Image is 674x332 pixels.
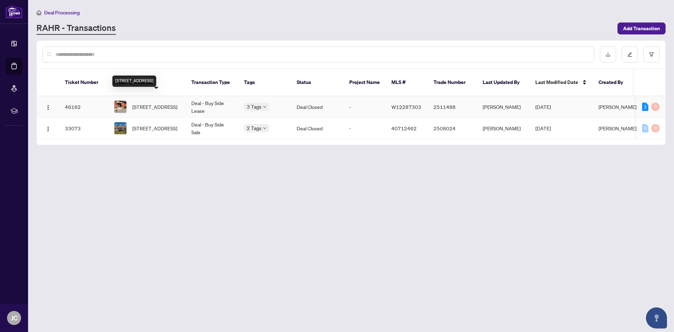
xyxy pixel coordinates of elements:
td: 2508024 [428,118,477,139]
span: [DATE] [535,104,551,110]
td: Deal Closed [291,96,344,118]
td: Deal - Buy Side Sale [186,118,238,139]
th: MLS # [386,69,428,96]
span: 40712462 [391,125,417,131]
span: edit [627,52,632,57]
span: filter [649,52,654,57]
span: [PERSON_NAME] [599,125,636,131]
div: 1 [642,103,648,111]
div: 0 [651,103,660,111]
img: logo [6,5,22,18]
button: filter [643,46,660,63]
span: [STREET_ADDRESS] [132,124,177,132]
span: [PERSON_NAME] [599,104,636,110]
span: home [37,10,41,15]
span: Last Modified Date [535,78,578,86]
th: Last Updated By [477,69,530,96]
img: thumbnail-img [114,101,126,113]
span: down [263,105,266,109]
img: Logo [45,126,51,132]
span: JC [11,313,18,323]
span: 2 Tags [247,124,262,132]
span: [DATE] [535,125,551,131]
td: 46162 [59,96,108,118]
td: [PERSON_NAME] [477,96,530,118]
th: Ticket Number [59,69,108,96]
div: [STREET_ADDRESS] [112,76,156,87]
span: Add Transaction [623,23,660,34]
span: Deal Processing [44,9,80,16]
button: Logo [42,101,54,112]
img: thumbnail-img [114,122,126,134]
th: Status [291,69,344,96]
span: [STREET_ADDRESS] [132,103,177,111]
th: Trade Number [428,69,477,96]
td: - [344,96,386,118]
td: Deal Closed [291,118,344,139]
img: Logo [45,105,51,110]
td: - [344,118,386,139]
button: Logo [42,123,54,134]
span: W12287303 [391,104,421,110]
th: Tags [238,69,291,96]
td: Deal - Buy Side Lease [186,96,238,118]
th: Property Address [108,69,186,96]
td: [PERSON_NAME] [477,118,530,139]
div: 0 [651,124,660,132]
span: 3 Tags [247,103,262,111]
button: Open asap [646,307,667,328]
span: down [263,126,266,130]
th: Transaction Type [186,69,238,96]
td: 2511488 [428,96,477,118]
button: download [600,46,616,63]
button: Add Transaction [617,22,666,34]
th: Created By [593,69,635,96]
button: edit [622,46,638,63]
div: 0 [642,124,648,132]
th: Last Modified Date [530,69,593,96]
a: RAHR - Transactions [37,22,116,35]
span: download [606,52,610,57]
td: 33073 [59,118,108,139]
th: Project Name [344,69,386,96]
